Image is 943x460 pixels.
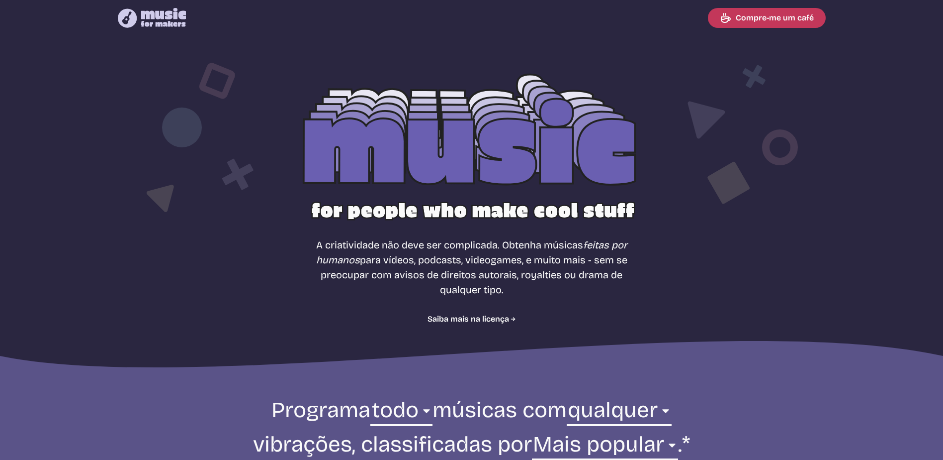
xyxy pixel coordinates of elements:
select: vibração [567,396,672,430]
i: feitas por humanos [316,239,627,266]
select: gênero [370,396,432,430]
font: Compre-me um café [736,12,814,24]
font: . [678,431,682,458]
p: A criatividade não deve ser complicada. Obtenha músicas para vídeos, podcasts, videogames, e muit... [309,237,634,297]
a: Saiba mais na licença [428,313,516,325]
font: vibrações, classificadas por [253,431,532,458]
font: Saiba mais na licença [428,313,509,325]
font: Programa [271,397,370,423]
font: músicas com [432,397,567,423]
a: Compre-me um café [708,8,826,28]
